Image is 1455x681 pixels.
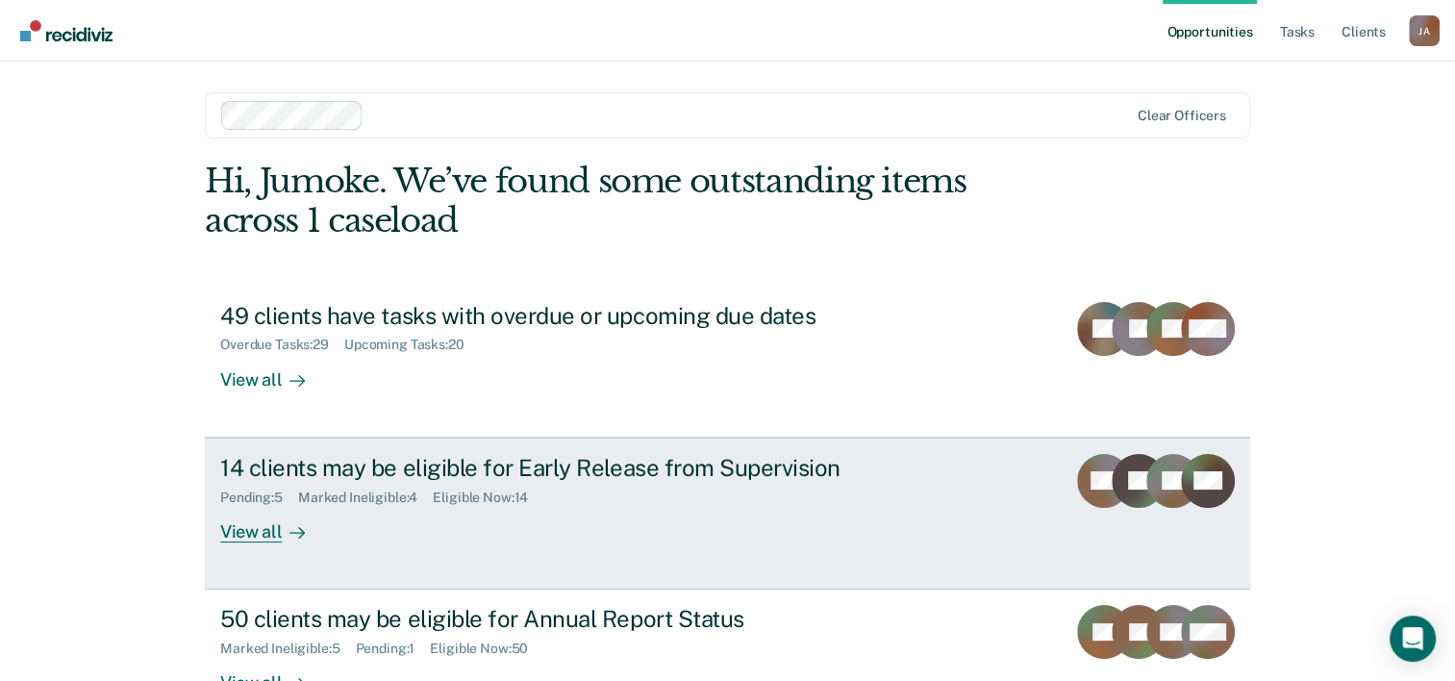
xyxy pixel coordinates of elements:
div: Pending : 1 [356,641,431,657]
div: Clear officers [1138,108,1226,124]
div: Open Intercom Messenger [1390,616,1436,662]
div: View all [220,353,328,391]
div: Upcoming Tasks : 20 [344,337,480,353]
a: 49 clients have tasks with overdue or upcoming due datesOverdue Tasks:29Upcoming Tasks:20View all [205,287,1250,438]
a: 14 clients may be eligible for Early Release from SupervisionPending:5Marked Ineligible:4Eligible... [205,438,1250,590]
div: Hi, Jumoke. We’ve found some outstanding items across 1 caseload [205,162,1041,240]
div: J A [1409,15,1440,46]
div: Marked Ineligible : 4 [298,490,433,506]
div: Eligible Now : 50 [430,641,543,657]
div: Eligible Now : 14 [433,490,543,506]
div: Marked Ineligible : 5 [220,641,355,657]
div: Pending : 5 [220,490,298,506]
img: Recidiviz [20,20,113,41]
div: 14 clients may be eligible for Early Release from Supervision [220,454,895,482]
div: View all [220,505,328,542]
div: 50 clients may be eligible for Annual Report Status [220,605,895,633]
div: Overdue Tasks : 29 [220,337,344,353]
div: 49 clients have tasks with overdue or upcoming due dates [220,302,895,330]
button: Profile dropdown button [1409,15,1440,46]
